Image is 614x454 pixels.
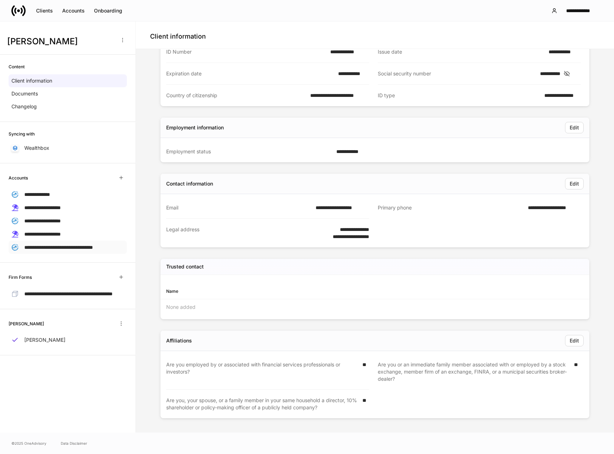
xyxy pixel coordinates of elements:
[9,274,32,281] h6: Firm Forms
[9,174,28,181] h6: Accounts
[9,87,127,100] a: Documents
[89,5,127,16] button: Onboarding
[565,335,584,346] button: Edit
[570,124,579,131] div: Edit
[378,70,536,77] div: Social security number
[166,361,358,382] div: Are you employed by or associated with financial services professionals or investors?
[24,336,65,344] p: [PERSON_NAME]
[7,36,114,47] h3: [PERSON_NAME]
[378,92,540,99] div: ID type
[9,334,127,346] a: [PERSON_NAME]
[378,48,544,55] div: Issue date
[166,263,204,270] h5: Trusted contact
[58,5,89,16] button: Accounts
[9,320,44,327] h6: [PERSON_NAME]
[31,5,58,16] button: Clients
[150,32,206,41] h4: Client information
[11,77,52,84] p: Client information
[9,63,25,70] h6: Content
[11,103,37,110] p: Changelog
[160,299,589,315] div: None added
[570,337,579,344] div: Edit
[166,148,332,155] div: Employment status
[24,144,49,152] p: Wealthbox
[378,361,570,383] div: Are you or an immediate family member associated with or employed by a stock exchange, member fir...
[11,90,38,97] p: Documents
[166,92,306,99] div: Country of citizenship
[565,122,584,133] button: Edit
[9,142,127,154] a: Wealthbox
[166,124,224,131] div: Employment information
[9,74,127,87] a: Client information
[166,337,192,344] div: Affiliations
[9,100,127,113] a: Changelog
[570,180,579,187] div: Edit
[166,204,311,211] div: Email
[11,440,46,446] span: © 2025 OneAdvisory
[166,226,315,240] div: Legal address
[378,204,524,212] div: Primary phone
[166,48,326,55] div: ID Number
[9,130,35,137] h6: Syncing with
[166,70,334,77] div: Expiration date
[166,397,358,411] div: Are you, your spouse, or a family member in your same household a director, 10% shareholder or po...
[94,7,122,14] div: Onboarding
[62,7,85,14] div: Accounts
[166,288,375,295] div: Name
[61,440,87,446] a: Data Disclaimer
[565,178,584,189] button: Edit
[36,7,53,14] div: Clients
[166,180,213,187] div: Contact information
